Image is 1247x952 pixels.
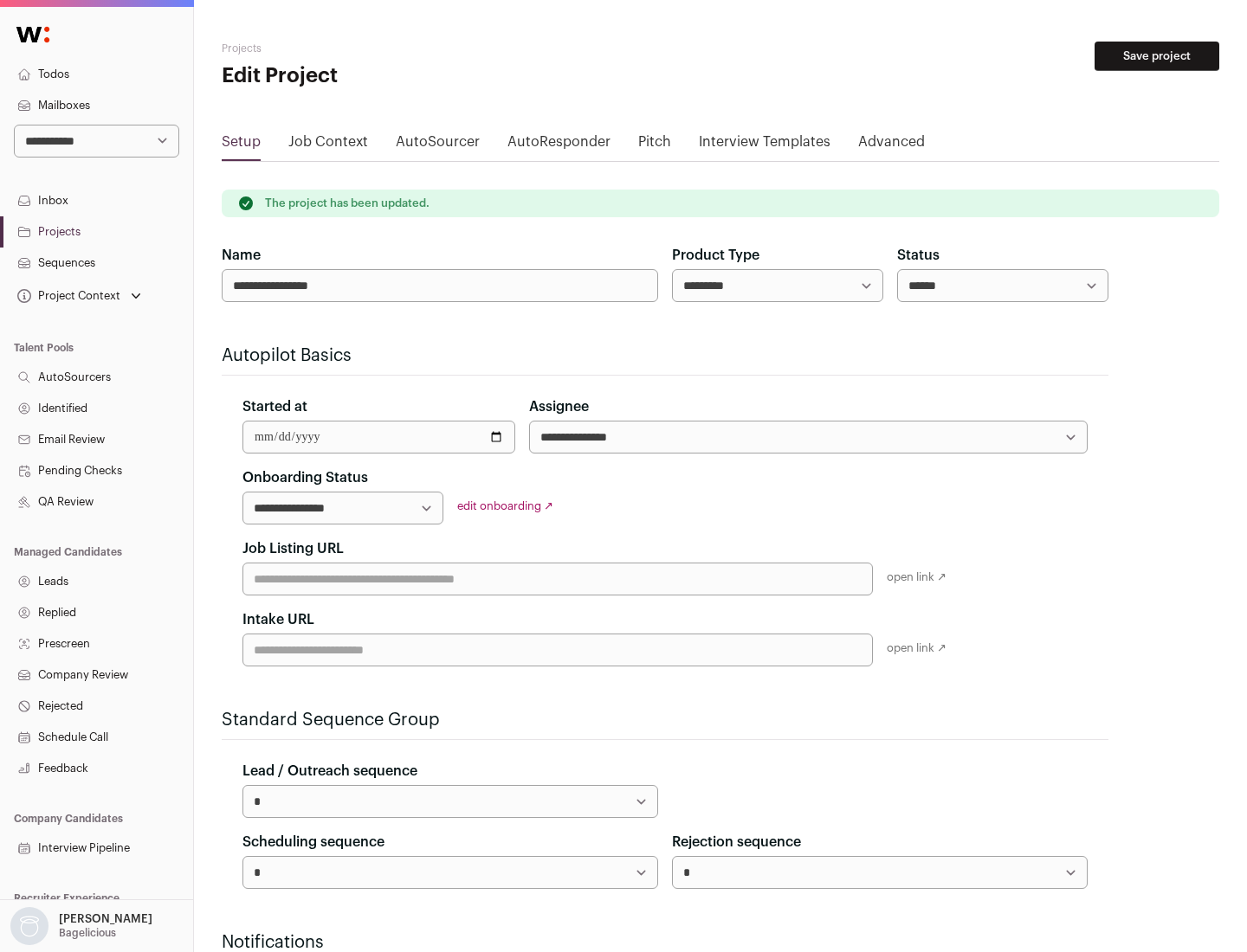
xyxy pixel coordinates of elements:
h2: Projects [222,42,554,55]
a: edit onboarding ↗ [457,500,553,511]
label: Rejection sequence [672,832,801,852]
img: nopic.png [10,907,48,945]
button: Save project [1095,42,1219,71]
a: Advanced [858,132,925,159]
a: Job Context [288,132,368,159]
img: Wellfound [7,17,59,52]
a: Setup [222,132,261,159]
a: AutoSourcer [396,132,480,159]
label: Onboarding Status [242,467,368,488]
button: Open dropdown [14,284,145,308]
label: Name [222,245,261,266]
div: Project Context [14,289,120,303]
label: Scheduling sequence [242,832,384,852]
a: Interview Templates [699,132,830,159]
label: Status [897,245,940,266]
h2: Autopilot Basics [222,344,1108,368]
button: Open dropdown [7,907,156,945]
p: The project has been updated. [265,196,430,210]
p: [PERSON_NAME] [59,912,152,926]
h2: Standard Sequence Group [222,708,1108,732]
label: Intake URL [242,609,314,630]
label: Product Type [672,245,759,266]
a: AutoResponder [507,132,611,159]
label: Lead / Outreach sequence [242,761,417,782]
label: Started at [242,396,307,417]
h1: Edit Project [222,62,554,90]
p: Bagelicious [59,926,116,940]
label: Job Listing URL [242,538,344,559]
a: Pitch [638,132,671,159]
label: Assignee [529,396,589,417]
